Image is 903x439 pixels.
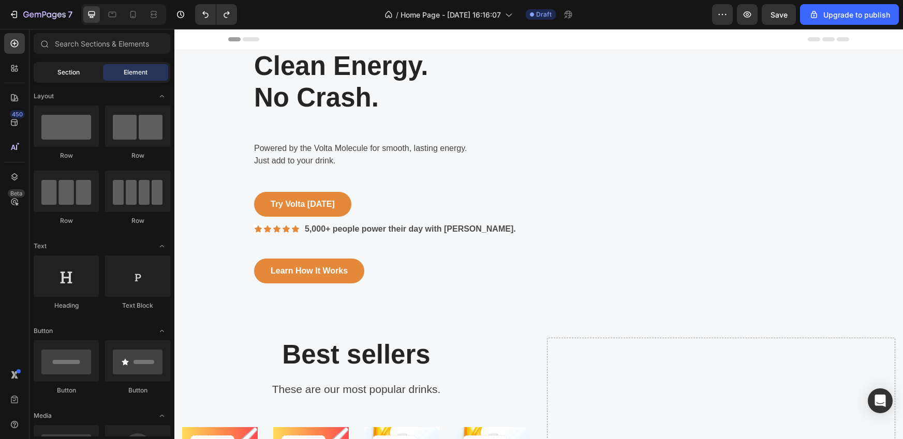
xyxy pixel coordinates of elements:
button: Save [762,4,796,25]
button: Upgrade to publish [800,4,899,25]
span: Save [771,10,788,19]
span: / [396,9,398,20]
div: Row [34,151,99,160]
div: Heading [34,301,99,310]
div: Open Intercom Messenger [868,388,893,413]
span: Section [57,68,80,77]
div: 450 [10,110,25,118]
div: Button [34,386,99,395]
span: Toggle open [154,88,170,104]
p: 7 [68,8,72,21]
button: 7 [4,4,77,25]
span: Toggle open [154,407,170,424]
span: Home Page - [DATE] 16:16:07 [401,9,501,20]
div: Row [34,216,99,225]
span: Element [124,68,147,77]
span: Layout [34,92,54,101]
span: Draft [536,10,552,19]
div: Beta [8,189,25,198]
span: Toggle open [154,323,170,339]
span: Toggle open [154,238,170,254]
span: Media [34,411,52,420]
div: Row [105,151,170,160]
div: Button [105,386,170,395]
div: Row [105,216,170,225]
span: Button [34,326,53,336]
div: Undo/Redo [195,4,237,25]
div: Text Block [105,301,170,310]
input: Search Sections & Elements [34,33,170,54]
div: Upgrade to publish [809,9,890,20]
span: Text [34,241,47,251]
p: These are our most popular drinks. [9,399,355,416]
iframe: Design area [174,29,903,439]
